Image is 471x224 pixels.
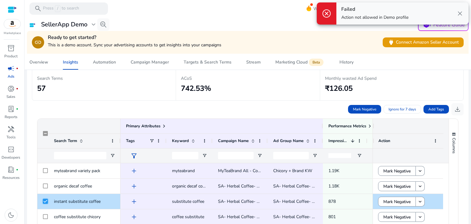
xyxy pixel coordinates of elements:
span: add [130,213,138,221]
input: Keyword Filter Input [172,152,198,159]
span: handyman [7,126,15,133]
p: Resources [2,175,20,180]
p: Search Terms [37,75,171,82]
span: donut_small [7,85,15,92]
span: fiber_manual_record [16,108,18,110]
span: Performance Metrics [328,123,366,129]
mat-icon: keyboard_arrow_down [417,183,423,189]
p: Press to search [43,5,79,12]
span: SA- Herbal Coffee- Organic [273,199,327,204]
p: Reports [5,114,17,120]
span: What's New [313,3,337,14]
span: link [34,39,42,46]
p: Product [4,53,17,59]
button: Open Filter Menu [357,153,362,158]
p: 801 [328,210,362,223]
span: search [34,5,42,12]
span: lab_profile [7,105,15,113]
mat-icon: keyboard_arrow_down [417,199,423,204]
span: add [130,198,138,205]
button: Ignore for 7 days [384,105,421,114]
span: dark_mode [7,211,15,219]
span: Add Tags [428,106,444,112]
div: Stream [246,60,261,64]
span: Beta [309,59,324,66]
div: History [339,60,354,64]
input: Search Term Filter Input [54,152,106,159]
button: Open Filter Menu [312,153,317,158]
button: Mark Negative [378,166,416,176]
span: Primary Attributes [126,123,160,129]
span: Mark Negative [383,165,411,177]
span: campaign [7,65,15,72]
img: amazon.svg [4,19,21,29]
span: close [456,10,464,17]
span: filter_alt [130,152,138,160]
h2: 57 [37,84,171,93]
h2: ₹126.05 [325,84,458,93]
span: fiber_manual_record [16,87,18,90]
p: Marketplace [4,31,21,36]
button: Mark Negative [378,181,416,191]
h4: Failed [341,6,408,12]
button: Add Tags [423,105,449,114]
span: substitute coffee [172,199,204,204]
span: SA- Herbal Coffee- Organic [273,183,327,189]
span: Columns [451,138,457,153]
span: SA- Herbal Coffee- Non Branded [218,183,282,189]
span: Mark Negative [353,106,376,112]
span: Keyword [172,138,189,144]
span: fiber_manual_record [16,67,18,70]
span: / [55,5,60,12]
h3: SellerApp Demo [41,21,87,28]
span: coffee substitute [172,214,204,220]
button: Open Filter Menu [257,153,262,158]
button: Mark Negative [378,197,416,207]
button: Open Filter Menu [110,153,115,158]
span: Ignore for 7 days [389,106,416,112]
div: Campaign Manager [131,60,169,64]
p: 1.18K [328,180,362,192]
input: Campaign Name Filter Input [218,152,254,159]
span: add [130,183,138,190]
div: Targets & Search Terms [184,60,232,64]
button: Open Filter Menu [202,153,207,158]
span: instant substitute coffee [54,199,101,204]
span: coffee substitute chicory [54,214,101,220]
button: Mark Negative [378,212,416,222]
span: Ad Group Name [273,138,304,144]
span: SA- Herbal Coffee- Non Branded [218,199,282,204]
span: fiber_manual_record [16,168,18,171]
button: search_insights [97,18,109,31]
span: Impressions [328,138,348,144]
span: school [422,20,431,29]
p: 878 [328,195,362,208]
span: download [454,106,461,113]
span: Chicory + Brand KW [273,168,312,174]
p: Action not allowed in Demo profile [341,14,408,21]
span: Action [378,138,390,144]
span: Mark Negative [383,180,411,193]
span: cancel [322,9,331,18]
span: Mark Negative [383,195,411,208]
div: Automation [93,60,116,64]
span: organic decaf coffee [54,183,92,189]
button: download [451,103,464,115]
button: powerConnect Amazon Seller Account [383,37,464,47]
p: Ads [8,74,14,79]
span: Search Term [54,138,77,144]
h2: 742.53% [181,84,315,93]
span: power [388,39,395,46]
mat-icon: keyboard_arrow_down [417,214,423,220]
span: Tags [126,138,135,144]
span: myteabrand variety pack [54,168,100,174]
p: This is a demo account. Sync your advertising accounts to get insights into your campaigns [48,42,221,48]
span: add [130,167,138,175]
input: Ad Group Name Filter Input [273,152,309,159]
span: SA- Herbal Coffee- Organic [273,214,327,220]
div: Insights [63,60,78,64]
span: search_insights [100,21,107,28]
div: Overview [29,60,48,64]
span: code_blocks [7,146,15,153]
span: myteabrand [172,168,195,174]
